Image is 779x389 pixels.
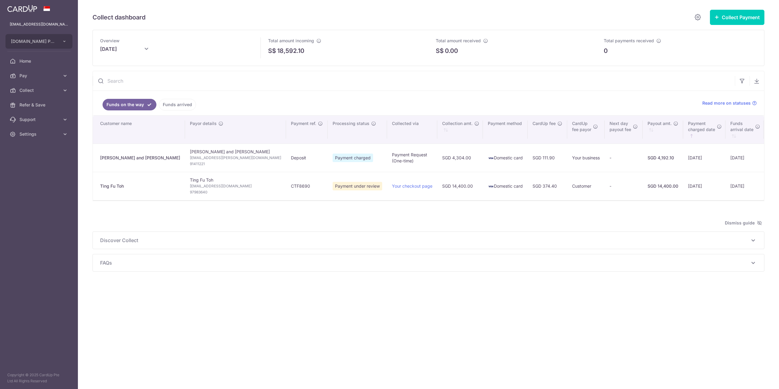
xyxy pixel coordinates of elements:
span: [DOMAIN_NAME] PTE. LTD. [11,38,56,44]
td: Deposit [286,144,328,172]
div: [PERSON_NAME] and [PERSON_NAME] [100,155,180,161]
td: CTF8690 [286,172,328,200]
td: Domestic card [483,144,528,172]
span: Discover Collect [100,237,749,244]
span: Home [19,58,60,64]
span: 97983640 [190,189,281,195]
a: Funds on the way [103,99,156,110]
th: Collected via [387,116,437,144]
span: CardUp fee [533,120,556,127]
th: Processing status [328,116,387,144]
td: SGD 14,400.00 [437,172,483,200]
span: [EMAIL_ADDRESS][PERSON_NAME][DOMAIN_NAME] [190,155,281,161]
p: Discover Collect [100,237,757,244]
span: 91411221 [190,161,281,167]
span: FAQs [100,259,749,266]
img: visa-sm-192604c4577d2d35970c8ed26b86981c2741ebd56154ab54ad91a526f0f24972.png [488,155,494,161]
button: Collect Payment [710,10,764,25]
a: Funds arrived [159,99,196,110]
th: CardUpfee payor [567,116,605,144]
span: Payment charged date [688,120,715,133]
th: CardUp fee [528,116,567,144]
span: S$ [268,46,276,55]
button: [DOMAIN_NAME] PTE. LTD. [5,34,72,49]
span: Refer & Save [19,102,60,108]
td: [DATE] [725,172,764,200]
td: Customer [567,172,605,200]
td: Domestic card [483,172,528,200]
td: Your business [567,144,605,172]
span: Collection amt. [442,120,473,127]
span: Payment under review [333,182,382,190]
div: SGD 4,192.10 [648,155,678,161]
span: Total amount received [436,38,481,43]
span: Collect [19,87,60,93]
span: Funds arrival date [730,120,753,133]
h5: Collect dashboard [93,12,145,22]
th: Customer name [93,116,185,144]
a: Read more on statuses [702,100,757,106]
th: Payment method [483,116,528,144]
span: CardUp fee payor [572,120,591,133]
span: Settings [19,131,60,137]
td: [DATE] [683,144,725,172]
a: Your checkout page [392,183,432,189]
span: [EMAIL_ADDRESS][DOMAIN_NAME] [190,183,281,189]
span: S$ [436,46,444,55]
div: SGD 14,400.00 [648,183,678,189]
span: Total amount incoming [268,38,314,43]
td: SGD 111.90 [528,144,567,172]
p: 0 [604,46,608,55]
p: 0.00 [445,46,458,55]
td: Payment Request (One-time) [387,144,437,172]
th: Collection amt. : activate to sort column ascending [437,116,483,144]
th: Payment ref. [286,116,328,144]
span: Processing status [333,120,369,127]
p: 18,592.10 [277,46,304,55]
iframe: Opens a widget where you can find more information [740,371,773,386]
th: Next daypayout fee [605,116,643,144]
span: Payment ref. [291,120,316,127]
td: [PERSON_NAME] and [PERSON_NAME] [185,144,286,172]
td: SGD 4,304.00 [437,144,483,172]
span: Total payments received [604,38,654,43]
td: - [605,144,643,172]
span: Payment charged [333,154,373,162]
td: [DATE] [683,172,725,200]
th: Fundsarrival date : activate to sort column ascending [725,116,764,144]
img: visa-sm-192604c4577d2d35970c8ed26b86981c2741ebd56154ab54ad91a526f0f24972.png [488,183,494,189]
th: Payout amt. : activate to sort column ascending [643,116,683,144]
span: Support [19,116,60,123]
td: SGD 374.40 [528,172,567,200]
p: [EMAIL_ADDRESS][DOMAIN_NAME] [10,21,68,27]
th: Payor details [185,116,286,144]
span: Next day payout fee [610,120,631,133]
span: Overview [100,38,120,43]
td: - [605,172,643,200]
span: Pay [19,73,60,79]
img: CardUp [7,5,37,12]
span: Dismiss guide [725,219,762,227]
span: Read more on statuses [702,100,751,106]
th: Paymentcharged date : activate to sort column ascending [683,116,725,144]
span: Payor details [190,120,217,127]
p: FAQs [100,259,757,266]
td: Ting Fu Toh [185,172,286,200]
input: Search [93,71,735,91]
span: Payout amt. [648,120,672,127]
div: Ting Fu Toh [100,183,180,189]
td: [DATE] [725,144,764,172]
